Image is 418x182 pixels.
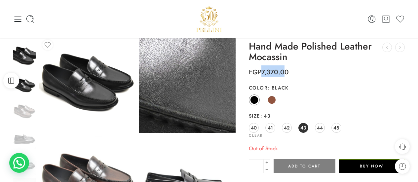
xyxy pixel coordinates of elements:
h1: Hand Made Polished Leather Mocassin [249,41,405,62]
span: EGP [249,67,261,77]
a: Wishlist [396,15,405,24]
span: 43 [300,123,306,132]
a: Pellini - [195,5,223,33]
button: Add to cart [274,159,335,173]
span: 40 [251,123,257,132]
span: 41 [268,123,273,132]
label: Size [249,113,405,119]
button: Buy Now [339,159,405,173]
p: Out of Stock [249,144,405,153]
a: Clear options [249,134,263,138]
label: Color [249,85,405,91]
a: 41 [265,123,275,133]
img: bfa8bdd0c5d34046bfec62571c4a7147-Original-3-scaled-1.jpg [39,36,135,133]
bdi: 7,370.00 [249,67,289,77]
a: j1-scaled-1.webp [13,52,36,59]
img: j1-scaled-1.webp [13,75,36,97]
a: 43 [298,123,308,133]
a: 45 [331,123,341,133]
span: 42 [284,123,290,132]
input: Product quantity [249,159,264,173]
img: j1-scaled-1.webp [13,41,36,71]
span: Black [268,84,289,91]
a: 44 [315,123,325,133]
a: 42 [282,123,292,133]
a: Cart [381,15,391,24]
a: 40 [249,123,259,133]
span: 45 [333,123,339,132]
img: j1-scaled-1.webp [13,127,36,149]
span: 43 [260,112,270,119]
img: Pellini [195,5,223,33]
a: j1-scaled-1.webp [39,36,135,133]
img: j1-scaled-1.webp [13,100,36,123]
span: 44 [317,123,323,132]
img: j1-scaled-1.webp [13,152,36,175]
a: Login / Register [367,15,376,24]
